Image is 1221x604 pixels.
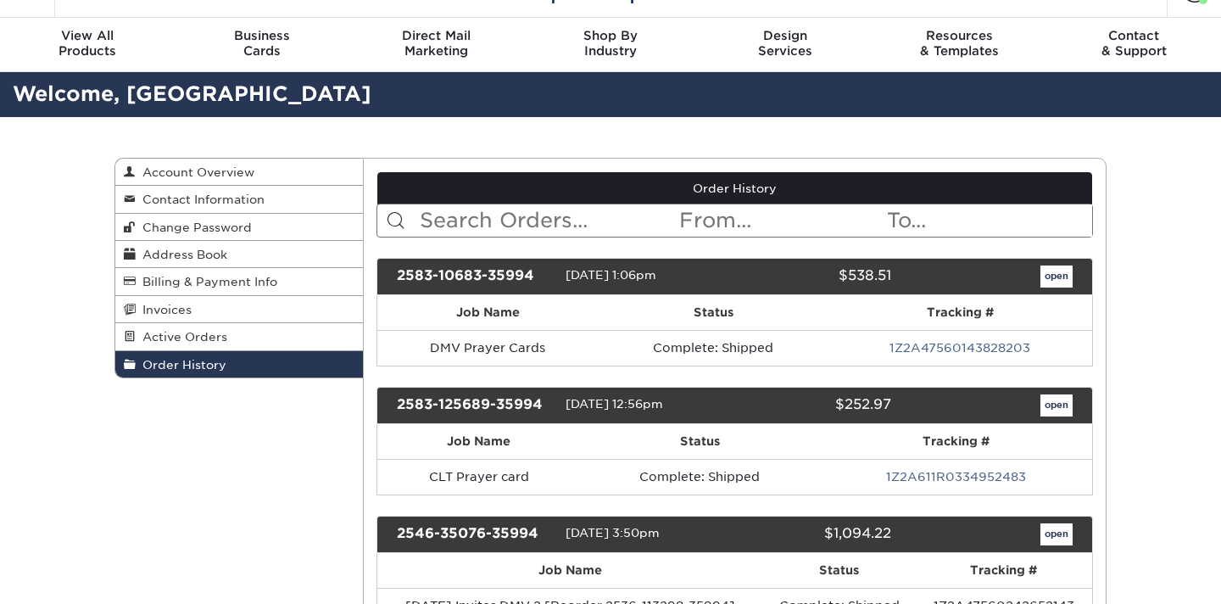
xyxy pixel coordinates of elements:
[566,268,656,282] span: [DATE] 1:06pm
[175,28,349,43] span: Business
[348,18,523,72] a: Direct MailMarketing
[136,303,192,316] span: Invoices
[1040,523,1073,545] a: open
[722,394,903,417] div: $252.97
[377,172,1093,204] a: Order History
[698,28,873,43] span: Design
[698,28,873,59] div: Services
[698,18,873,72] a: DesignServices
[377,553,763,588] th: Job Name
[136,248,227,261] span: Address Book
[1046,28,1221,43] span: Contact
[599,330,828,366] td: Complete: Shipped
[873,18,1047,72] a: Resources& Templates
[348,28,523,43] span: Direct Mail
[873,28,1047,59] div: & Templates
[136,165,254,179] span: Account Overview
[889,341,1030,355] a: 1Z2A47560143828203
[1046,18,1221,72] a: Contact& Support
[384,266,566,288] div: 2583-10683-35994
[763,553,916,588] th: Status
[136,275,277,288] span: Billing & Payment Info
[175,18,349,72] a: BusinessCards
[677,204,884,237] input: From...
[1040,394,1073,417] a: open
[377,424,581,459] th: Job Name
[566,526,660,540] span: [DATE] 3:50pm
[722,523,903,545] div: $1,094.22
[916,553,1092,588] th: Tracking #
[873,28,1047,43] span: Resources
[523,28,698,59] div: Industry
[722,266,903,288] div: $538.51
[1040,266,1073,288] a: open
[581,459,820,495] td: Complete: Shipped
[523,28,698,43] span: Shop By
[175,28,349,59] div: Cards
[581,424,820,459] th: Status
[377,459,581,495] td: CLT Prayer card
[136,193,265,206] span: Contact Information
[377,295,599,330] th: Job Name
[418,204,678,237] input: Search Orders...
[828,295,1092,330] th: Tracking #
[136,358,226,372] span: Order History
[115,351,363,377] a: Order History
[384,394,566,417] div: 2583-125689-35994
[523,18,698,72] a: Shop ByIndustry
[136,221,252,234] span: Change Password
[1046,28,1221,59] div: & Support
[136,330,227,344] span: Active Orders
[115,268,363,295] a: Billing & Payment Info
[4,552,144,598] iframe: Google Customer Reviews
[599,295,828,330] th: Status
[886,470,1026,484] a: 1Z2A611R0334952483
[885,204,1092,237] input: To...
[115,159,363,186] a: Account Overview
[115,323,363,350] a: Active Orders
[566,397,663,411] span: [DATE] 12:56pm
[115,186,363,213] a: Contact Information
[115,296,363,323] a: Invoices
[348,28,523,59] div: Marketing
[384,523,566,545] div: 2546-35076-35994
[377,330,599,366] td: DMV Prayer Cards
[115,214,363,241] a: Change Password
[819,424,1092,459] th: Tracking #
[115,241,363,268] a: Address Book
